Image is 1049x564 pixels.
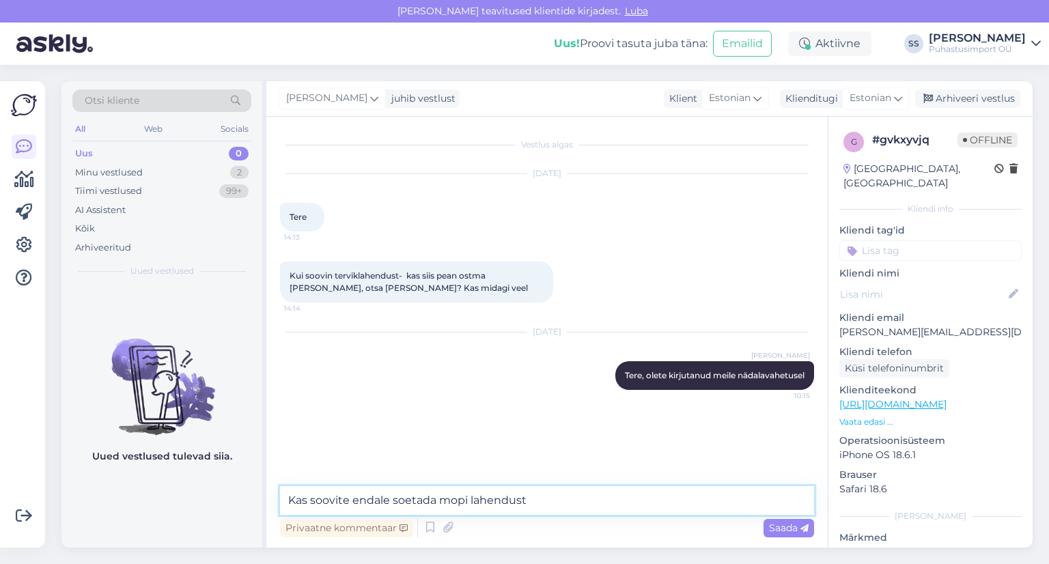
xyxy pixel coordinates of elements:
[280,519,413,537] div: Privaatne kommentaar
[839,448,1022,462] p: iPhone OS 18.6.1
[664,91,697,106] div: Klient
[554,36,708,52] div: Proovi tasuta juba täna:
[219,184,249,198] div: 99+
[75,203,126,217] div: AI Assistent
[280,486,814,515] textarea: Kas soovite endale soetada mopi lahendust
[61,314,262,437] img: No chats
[230,166,249,180] div: 2
[759,391,810,401] span: 10:15
[872,132,957,148] div: # gvkxyvjq
[904,34,923,53] div: SS
[621,5,652,17] span: Luba
[290,212,307,222] span: Tere
[929,33,1026,44] div: [PERSON_NAME]
[788,31,871,56] div: Aktiivne
[141,120,165,138] div: Web
[75,166,143,180] div: Minu vestlused
[130,265,194,277] span: Uued vestlused
[713,31,772,57] button: Emailid
[843,162,994,191] div: [GEOGRAPHIC_DATA], [GEOGRAPHIC_DATA]
[839,510,1022,522] div: [PERSON_NAME]
[840,287,1006,302] input: Lisa nimi
[839,383,1022,397] p: Klienditeekond
[92,449,232,464] p: Uued vestlused tulevad siia.
[839,359,949,378] div: Küsi telefoninumbrit
[839,240,1022,261] input: Lisa tag
[839,434,1022,448] p: Operatsioonisüsteem
[75,241,131,255] div: Arhiveeritud
[915,89,1020,108] div: Arhiveeri vestlus
[386,91,456,106] div: juhib vestlust
[839,345,1022,359] p: Kliendi telefon
[218,120,251,138] div: Socials
[284,232,335,242] span: 14:13
[839,468,1022,482] p: Brauser
[851,137,857,147] span: g
[75,184,142,198] div: Tiimi vestlused
[75,147,93,160] div: Uus
[85,94,139,108] span: Otsi kliente
[839,398,947,410] a: [URL][DOMAIN_NAME]
[929,44,1026,55] div: Puhastusimport OÜ
[839,482,1022,496] p: Safari 18.6
[280,167,814,180] div: [DATE]
[554,37,580,50] b: Uus!
[839,531,1022,545] p: Märkmed
[929,33,1041,55] a: [PERSON_NAME]Puhastusimport OÜ
[769,522,809,534] span: Saada
[290,270,528,293] span: Kui soovin terviklahendust- kas siis pean ostma [PERSON_NAME], otsa [PERSON_NAME]? Kas midagi veel
[229,147,249,160] div: 0
[839,203,1022,215] div: Kliendi info
[850,91,891,106] span: Estonian
[625,370,805,380] span: Tere, olete kirjutanud meile nädalavahetusel
[839,325,1022,339] p: [PERSON_NAME][EMAIL_ADDRESS][DOMAIN_NAME]
[72,120,88,138] div: All
[709,91,751,106] span: Estonian
[839,311,1022,325] p: Kliendi email
[280,326,814,338] div: [DATE]
[75,222,95,236] div: Kõik
[284,303,335,313] span: 14:14
[286,91,367,106] span: [PERSON_NAME]
[839,416,1022,428] p: Vaata edasi ...
[839,266,1022,281] p: Kliendi nimi
[957,132,1018,147] span: Offline
[11,92,37,118] img: Askly Logo
[280,139,814,151] div: Vestlus algas
[780,91,838,106] div: Klienditugi
[839,223,1022,238] p: Kliendi tag'id
[751,350,810,361] span: [PERSON_NAME]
